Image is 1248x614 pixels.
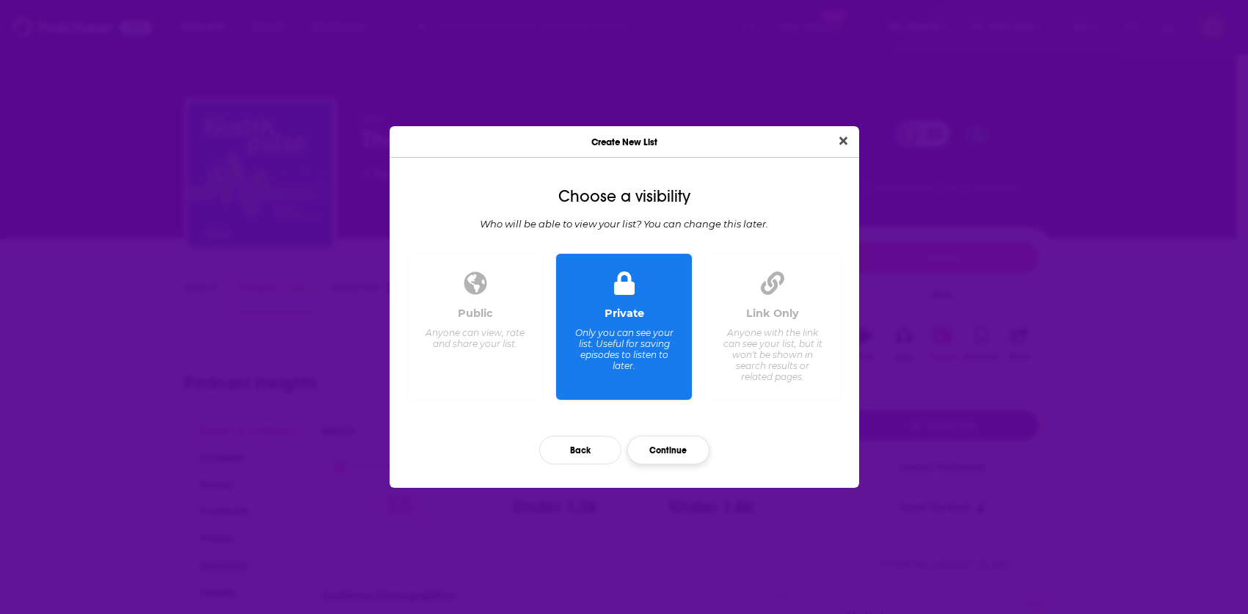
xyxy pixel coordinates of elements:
div: Only you can see your list. Useful for saving episodes to listen to later. [574,327,674,371]
div: Anyone can view, rate and share your list. [425,327,525,349]
div: Who will be able to view your list? You can change this later. [401,218,847,230]
div: Link Only [746,307,799,320]
button: Close [833,132,853,150]
div: Anyone with the link can see your list, but it won't be shown in search results or related pages. [722,327,822,382]
div: Private [605,307,644,320]
div: Create New List [390,126,859,158]
div: Public [458,307,493,320]
button: Back [539,436,621,464]
button: Continue [627,436,709,464]
div: Choose a visibility [401,187,847,206]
